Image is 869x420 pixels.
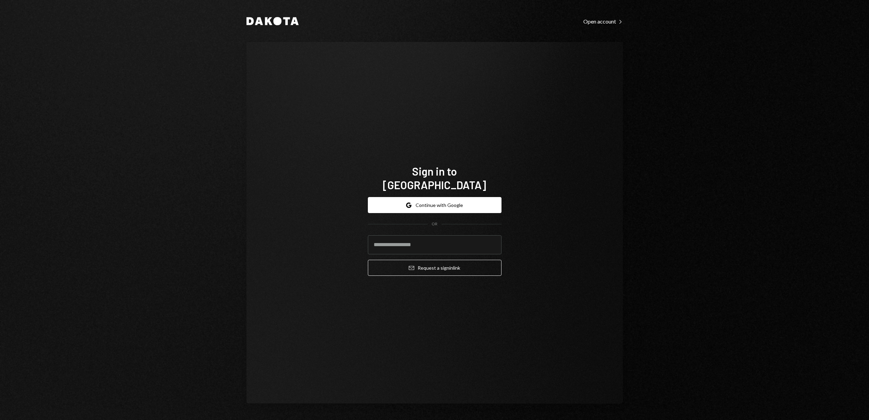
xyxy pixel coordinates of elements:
[583,18,623,25] div: Open account
[368,197,501,213] button: Continue with Google
[368,260,501,276] button: Request a signinlink
[583,17,623,25] a: Open account
[432,221,437,227] div: OR
[368,164,501,192] h1: Sign in to [GEOGRAPHIC_DATA]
